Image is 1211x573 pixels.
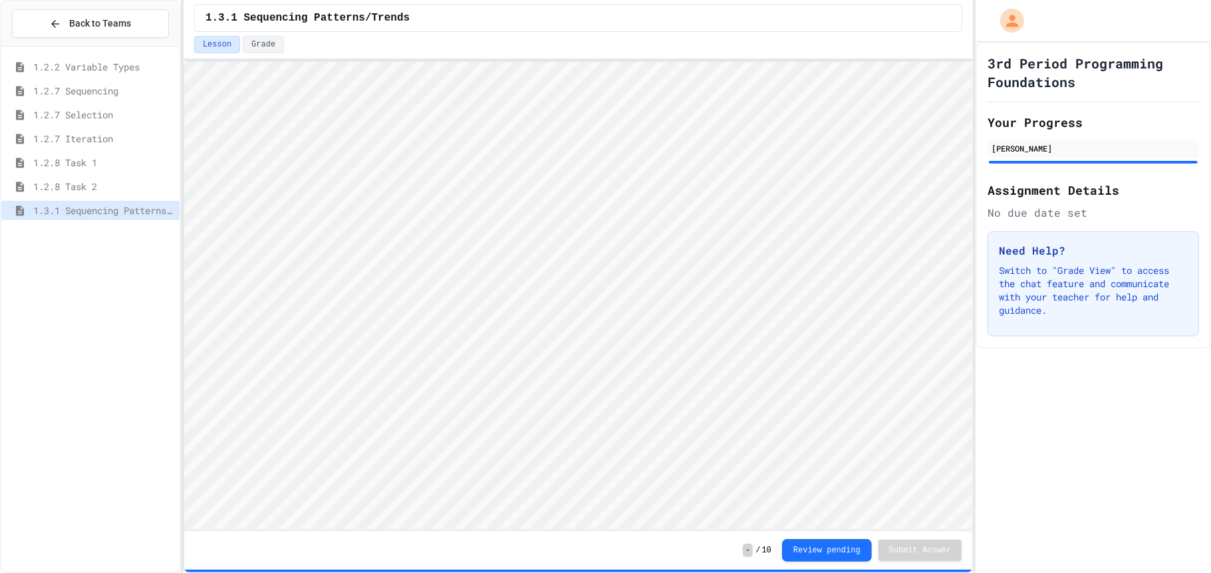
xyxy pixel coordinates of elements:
h1: 3rd Period Programming Foundations [988,54,1199,91]
span: - [743,544,753,557]
span: 1.2.8 Task 1 [33,156,174,170]
span: 1.2.2 Variable Types [33,60,174,74]
button: Review pending [782,539,872,562]
span: / [755,545,760,556]
span: 1.2.7 Iteration [33,132,174,146]
span: 1.3.1 Sequencing Patterns/Trends [33,203,174,217]
span: 1.2.7 Sequencing [33,84,174,98]
p: Switch to "Grade View" to access the chat feature and communicate with your teacher for help and ... [999,264,1188,317]
div: [PERSON_NAME] [992,142,1195,154]
span: Submit Answer [889,545,952,556]
iframe: Snap! Programming Environment [184,62,973,530]
button: Submit Answer [878,540,962,561]
div: My Account [986,5,1027,36]
span: 1.2.7 Selection [33,108,174,122]
span: 10 [762,545,771,556]
h3: Need Help? [999,243,1188,259]
span: 1.2.8 Task 2 [33,179,174,193]
button: Grade [243,36,284,53]
div: No due date set [988,205,1199,221]
button: Lesson [194,36,240,53]
span: 1.3.1 Sequencing Patterns/Trends [205,10,410,26]
button: Back to Teams [12,9,169,38]
h2: Assignment Details [988,181,1199,199]
span: Back to Teams [69,17,131,31]
h2: Your Progress [988,113,1199,132]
